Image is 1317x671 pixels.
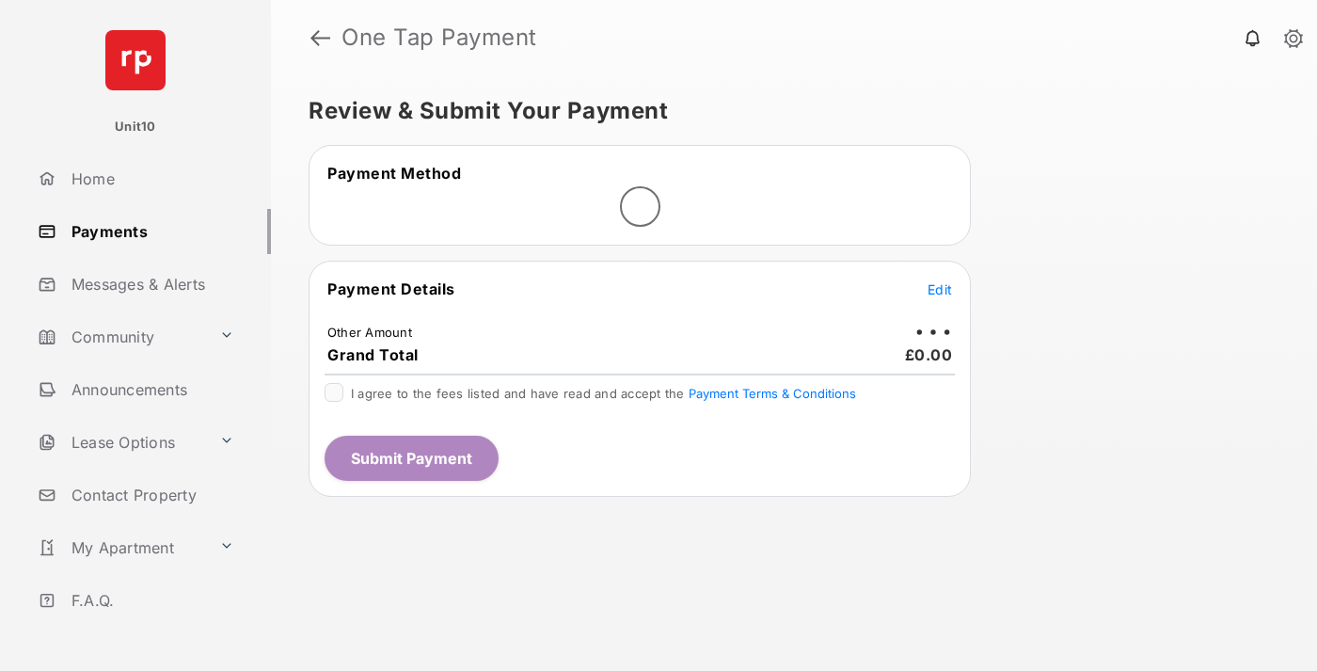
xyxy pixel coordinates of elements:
[928,280,952,298] button: Edit
[30,472,271,518] a: Contact Property
[689,386,856,401] button: I agree to the fees listed and have read and accept the
[327,164,461,183] span: Payment Method
[341,26,537,49] strong: One Tap Payment
[30,525,212,570] a: My Apartment
[351,386,856,401] span: I agree to the fees listed and have read and accept the
[115,118,156,136] p: Unit10
[30,209,271,254] a: Payments
[928,281,952,297] span: Edit
[30,262,271,307] a: Messages & Alerts
[327,280,455,298] span: Payment Details
[309,100,1264,122] h5: Review & Submit Your Payment
[325,436,499,481] button: Submit Payment
[30,367,271,412] a: Announcements
[30,156,271,201] a: Home
[105,30,166,90] img: svg+xml;base64,PHN2ZyB4bWxucz0iaHR0cDovL3d3dy53My5vcmcvMjAwMC9zdmciIHdpZHRoPSI2NCIgaGVpZ2h0PSI2NC...
[905,345,953,364] span: £0.00
[30,578,271,623] a: F.A.Q.
[327,345,419,364] span: Grand Total
[30,314,212,359] a: Community
[30,420,212,465] a: Lease Options
[326,324,413,341] td: Other Amount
